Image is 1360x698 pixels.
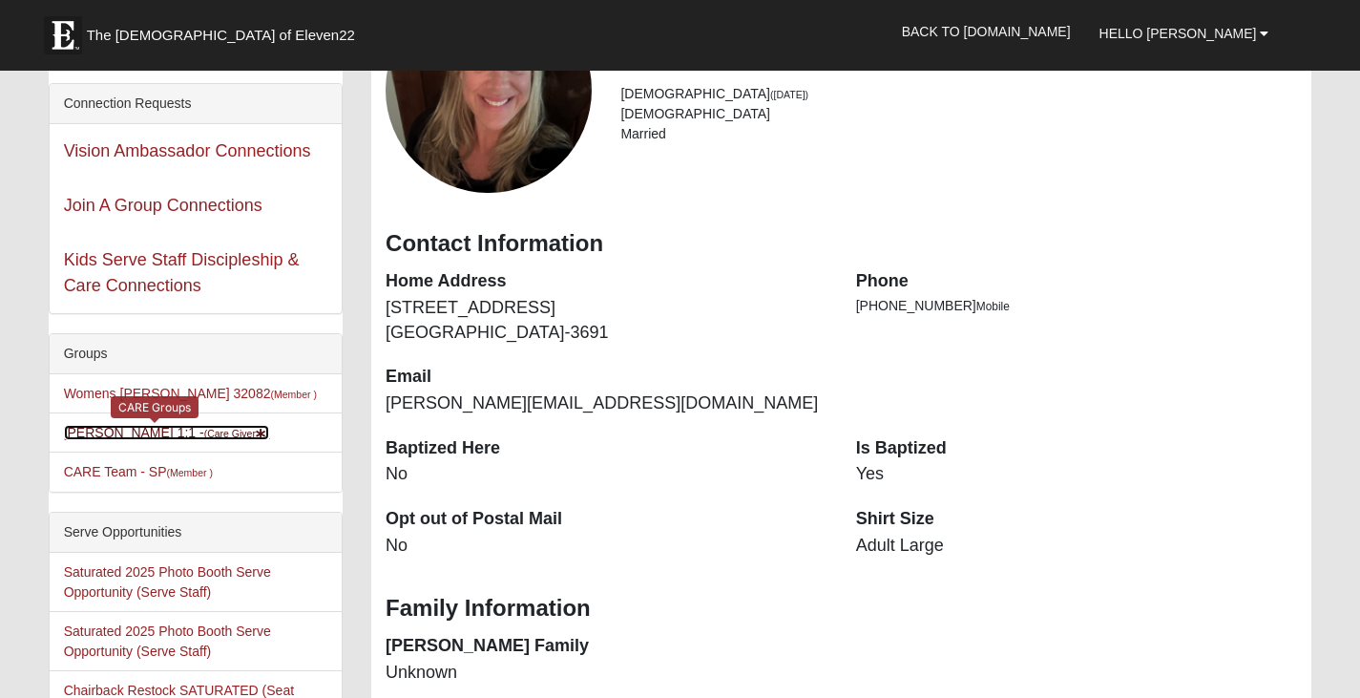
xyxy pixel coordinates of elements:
[87,26,355,45] span: The [DEMOGRAPHIC_DATA] of Eleven22
[34,7,416,54] a: The [DEMOGRAPHIC_DATA] of Eleven22
[64,564,271,600] a: Saturated 2025 Photo Booth Serve Opportunity (Serve Staff)
[856,296,1298,316] li: [PHONE_NUMBER]
[856,462,1298,487] dd: Yes
[386,269,827,294] dt: Home Address
[856,534,1298,559] dd: Adult Large
[1085,10,1284,57] a: Hello [PERSON_NAME]
[111,396,199,418] div: CARE Groups
[50,334,342,374] div: Groups
[44,16,82,54] img: Eleven22 logo
[270,389,316,400] small: (Member )
[167,467,213,478] small: (Member )
[64,196,262,215] a: Join A Group Connections
[386,534,827,559] dd: No
[386,365,827,390] dt: Email
[386,661,827,686] dd: Unknown
[64,624,271,659] a: Saturated 2025 Photo Booth Serve Opportunity (Serve Staff)
[386,296,827,345] dd: [STREET_ADDRESS] [GEOGRAPHIC_DATA]-3691
[64,250,300,295] a: Kids Serve Staff Discipleship & Care Connections
[856,507,1298,532] dt: Shirt Size
[620,104,1297,124] li: [DEMOGRAPHIC_DATA]
[856,269,1298,294] dt: Phone
[50,84,342,124] div: Connection Requests
[204,428,270,439] small: (Care Giver )
[386,462,827,487] dd: No
[386,507,827,532] dt: Opt out of Postal Mail
[1099,26,1257,41] span: Hello [PERSON_NAME]
[64,386,317,401] a: Womens [PERSON_NAME] 32082(Member )
[620,84,1297,104] li: [DEMOGRAPHIC_DATA]
[386,595,1297,623] h3: Family Information
[386,230,1297,258] h3: Contact Information
[64,425,270,440] a: [PERSON_NAME] 1:1 -(Care Giver)
[50,513,342,553] div: Serve Opportunities
[856,436,1298,461] dt: Is Baptized
[976,300,1010,313] span: Mobile
[386,634,827,659] dt: [PERSON_NAME] Family
[620,124,1297,144] li: Married
[888,8,1085,55] a: Back to [DOMAIN_NAME]
[386,391,827,416] dd: [PERSON_NAME][EMAIL_ADDRESS][DOMAIN_NAME]
[64,141,311,160] a: Vision Ambassador Connections
[64,464,213,479] a: CARE Team - SP(Member )
[770,89,808,100] small: ([DATE])
[386,436,827,461] dt: Baptized Here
